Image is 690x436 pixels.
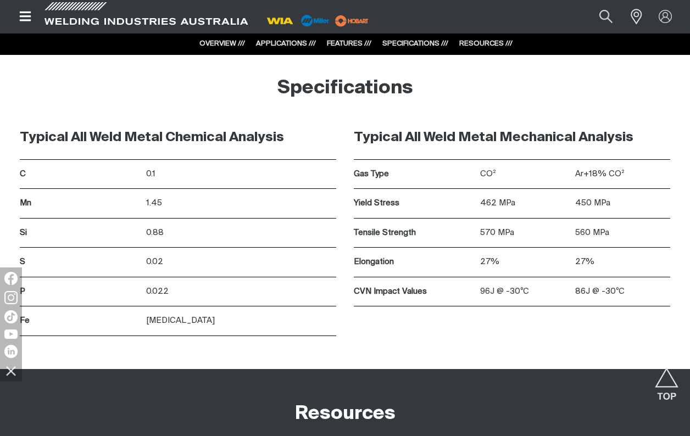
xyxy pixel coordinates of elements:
[146,168,336,181] p: 0.1
[327,40,371,47] a: FEATURES ///
[575,168,670,181] p: Ar+18% CO²
[20,286,141,298] p: P
[480,227,575,239] p: 570 MPa
[480,197,575,210] p: 462 MPa
[2,361,20,380] img: hide socials
[382,40,448,47] a: SPECIFICATIONS ///
[4,272,18,285] img: Facebook
[575,227,670,239] p: 560 MPa
[459,40,513,47] a: RESOURCES ///
[20,227,141,239] p: Si
[332,13,372,29] img: miller
[20,168,141,181] p: C
[354,197,475,210] p: Yield Stress
[354,256,475,269] p: Elongation
[575,286,670,298] p: 86J @ -30ºC
[146,256,336,269] p: 0.02
[480,168,575,181] p: CO²
[575,256,670,269] p: 27%
[354,286,475,298] p: CVN Impact Values
[256,40,316,47] a: APPLICATIONS ///
[575,197,670,210] p: 450 MPa
[654,367,679,392] button: Scroll to top
[146,286,336,298] p: 0.022
[4,329,18,339] img: YouTube
[146,197,336,210] p: 1.45
[20,315,141,327] p: Fe
[4,310,18,323] img: TikTok
[574,4,625,29] input: Product name or item number...
[20,256,141,269] p: S
[146,315,336,327] p: [MEDICAL_DATA]
[4,345,18,358] img: LinkedIn
[354,168,475,181] p: Gas Type
[199,40,245,47] a: OVERVIEW ///
[20,197,141,210] p: Mn
[295,402,396,426] h2: Resources
[9,76,681,100] h2: Specifications
[480,286,575,298] p: 96J @ -30ºC
[4,291,18,304] img: Instagram
[354,129,670,146] h3: Typical All Weld Metal Mechanical Analysis
[354,227,475,239] p: Tensile Strength
[480,256,575,269] p: 27%
[20,129,336,146] h3: Typical All Weld Metal Chemical Analysis
[332,16,372,25] a: miller
[587,4,625,29] button: Search products
[146,227,336,239] p: 0.88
